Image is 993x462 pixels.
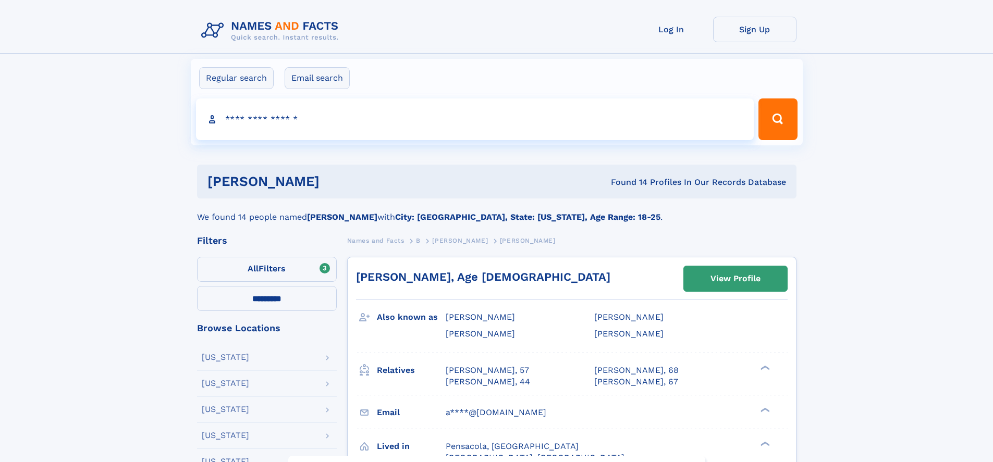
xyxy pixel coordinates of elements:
div: ❯ [758,364,770,371]
div: ❯ [758,406,770,413]
div: Filters [197,236,337,245]
span: B [416,237,421,244]
label: Filters [197,257,337,282]
div: We found 14 people named with . [197,198,796,223]
span: [PERSON_NAME] [446,312,515,322]
span: Pensacola, [GEOGRAPHIC_DATA] [446,441,579,451]
span: [PERSON_NAME] [594,329,664,339]
h3: Relatives [377,361,446,379]
a: [PERSON_NAME], 67 [594,376,678,388]
span: [PERSON_NAME] [594,312,664,322]
b: [PERSON_NAME] [307,212,377,222]
span: [PERSON_NAME] [432,237,488,244]
input: search input [196,98,754,140]
b: City: [GEOGRAPHIC_DATA], State: [US_STATE], Age Range: 18-25 [395,212,660,222]
span: [PERSON_NAME] [446,329,515,339]
a: Names and Facts [347,234,404,247]
div: [US_STATE] [202,353,249,361]
a: B [416,234,421,247]
div: [US_STATE] [202,379,249,388]
h3: Also known as [377,308,446,326]
div: [US_STATE] [202,405,249,414]
span: [PERSON_NAME] [500,237,556,244]
div: ❯ [758,440,770,447]
a: View Profile [684,266,787,291]
a: Sign Up [713,17,796,42]
h3: Email [377,404,446,421]
button: Search Button [758,98,797,140]
div: [US_STATE] [202,431,249,440]
img: Logo Names and Facts [197,17,347,45]
a: [PERSON_NAME], Age [DEMOGRAPHIC_DATA] [356,270,610,283]
a: [PERSON_NAME], 57 [446,365,529,376]
div: Found 14 Profiles In Our Records Database [465,177,786,188]
h1: [PERSON_NAME] [207,175,465,188]
a: [PERSON_NAME] [432,234,488,247]
label: Email search [285,67,350,89]
a: [PERSON_NAME], 68 [594,365,679,376]
div: Browse Locations [197,323,337,333]
h3: Lived in [377,438,446,455]
span: All [248,264,259,273]
label: Regular search [199,67,274,89]
div: View Profile [710,267,761,291]
a: Log In [630,17,713,42]
a: [PERSON_NAME], 44 [446,376,530,388]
